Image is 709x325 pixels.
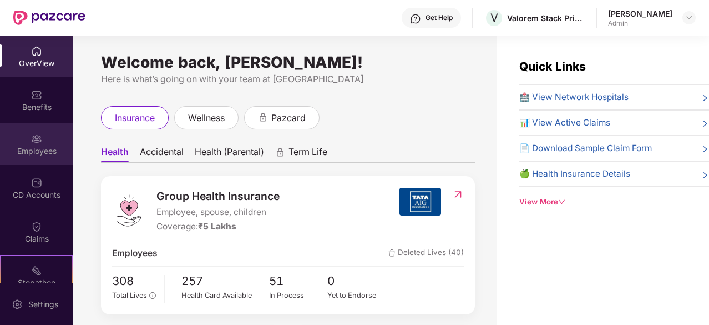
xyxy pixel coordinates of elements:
[388,249,396,257] img: deleteIcon
[101,72,475,86] div: Here is what’s going on with your team at [GEOGRAPHIC_DATA]
[701,118,709,129] span: right
[608,19,672,28] div: Admin
[269,290,328,301] div: In Process
[115,111,155,125] span: insurance
[198,221,236,232] span: ₹5 Lakhs
[519,142,652,155] span: 📄 Download Sample Claim Form
[685,13,693,22] img: svg+xml;base64,PHN2ZyBpZD0iRHJvcGRvd24tMzJ4MzIiIHhtbG5zPSJodHRwOi8vd3d3LnczLm9yZy8yMDAwL3N2ZyIgd2...
[519,91,629,104] span: 🏥 View Network Hospitals
[519,59,586,73] span: Quick Links
[271,111,306,125] span: pazcard
[519,116,610,129] span: 📊 View Active Claims
[31,265,42,276] img: svg+xml;base64,PHN2ZyB4bWxucz0iaHR0cDovL3d3dy53My5vcmcvMjAwMC9zdmciIHdpZHRoPSIyMSIgaGVpZ2h0PSIyMC...
[156,220,280,233] div: Coverage:
[258,112,268,122] div: animation
[388,247,464,260] span: Deleted Lives (40)
[288,146,327,162] span: Term Life
[31,89,42,101] img: svg+xml;base64,PHN2ZyBpZD0iQmVuZWZpdHMiIHhtbG5zPSJodHRwOi8vd3d3LnczLm9yZy8yMDAwL3N2ZyIgd2lkdGg9Ij...
[327,290,386,301] div: Yet to Endorse
[490,11,498,24] span: V
[181,290,269,301] div: Health Card Available
[608,8,672,19] div: [PERSON_NAME]
[31,177,42,188] img: svg+xml;base64,PHN2ZyBpZD0iQ0RfQWNjb3VudHMiIGRhdGEtbmFtZT0iQ0QgQWNjb3VudHMiIHhtbG5zPSJodHRwOi8vd3...
[399,188,441,216] img: insurerIcon
[426,13,453,22] div: Get Help
[519,196,709,208] div: View More
[269,272,328,291] span: 51
[327,272,386,291] span: 0
[452,189,464,200] img: RedirectIcon
[1,277,72,288] div: Stepathon
[156,206,280,219] span: Employee, spouse, children
[112,194,145,227] img: logo
[101,146,129,162] span: Health
[701,144,709,155] span: right
[195,146,264,162] span: Health (Parental)
[410,13,421,24] img: svg+xml;base64,PHN2ZyBpZD0iSGVscC0zMngzMiIgeG1sbnM9Imh0dHA6Ly93d3cudzMub3JnLzIwMDAvc3ZnIiB3aWR0aD...
[112,291,147,299] span: Total Lives
[31,46,42,57] img: svg+xml;base64,PHN2ZyBpZD0iSG9tZSIgeG1sbnM9Imh0dHA6Ly93d3cudzMub3JnLzIwMDAvc3ZnIiB3aWR0aD0iMjAiIG...
[558,198,565,206] span: down
[31,221,42,232] img: svg+xml;base64,PHN2ZyBpZD0iQ2xhaW0iIHhtbG5zPSJodHRwOi8vd3d3LnczLm9yZy8yMDAwL3N2ZyIgd2lkdGg9IjIwIi...
[188,111,225,125] span: wellness
[112,272,156,291] span: 308
[101,58,475,67] div: Welcome back, [PERSON_NAME]!
[156,188,280,204] span: Group Health Insurance
[507,13,585,23] div: Valorem Stack Private Limited
[140,146,184,162] span: Accidental
[275,147,285,157] div: animation
[149,292,155,298] span: info-circle
[31,133,42,144] img: svg+xml;base64,PHN2ZyBpZD0iRW1wbG95ZWVzIiB4bWxucz0iaHR0cDovL3d3dy53My5vcmcvMjAwMC9zdmciIHdpZHRoPS...
[13,11,85,25] img: New Pazcare Logo
[12,299,23,310] img: svg+xml;base64,PHN2ZyBpZD0iU2V0dGluZy0yMHgyMCIgeG1sbnM9Imh0dHA6Ly93d3cudzMub3JnLzIwMDAvc3ZnIiB3aW...
[701,169,709,181] span: right
[25,299,62,310] div: Settings
[701,93,709,104] span: right
[112,247,157,260] span: Employees
[181,272,269,291] span: 257
[519,167,630,181] span: 🍏 Health Insurance Details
